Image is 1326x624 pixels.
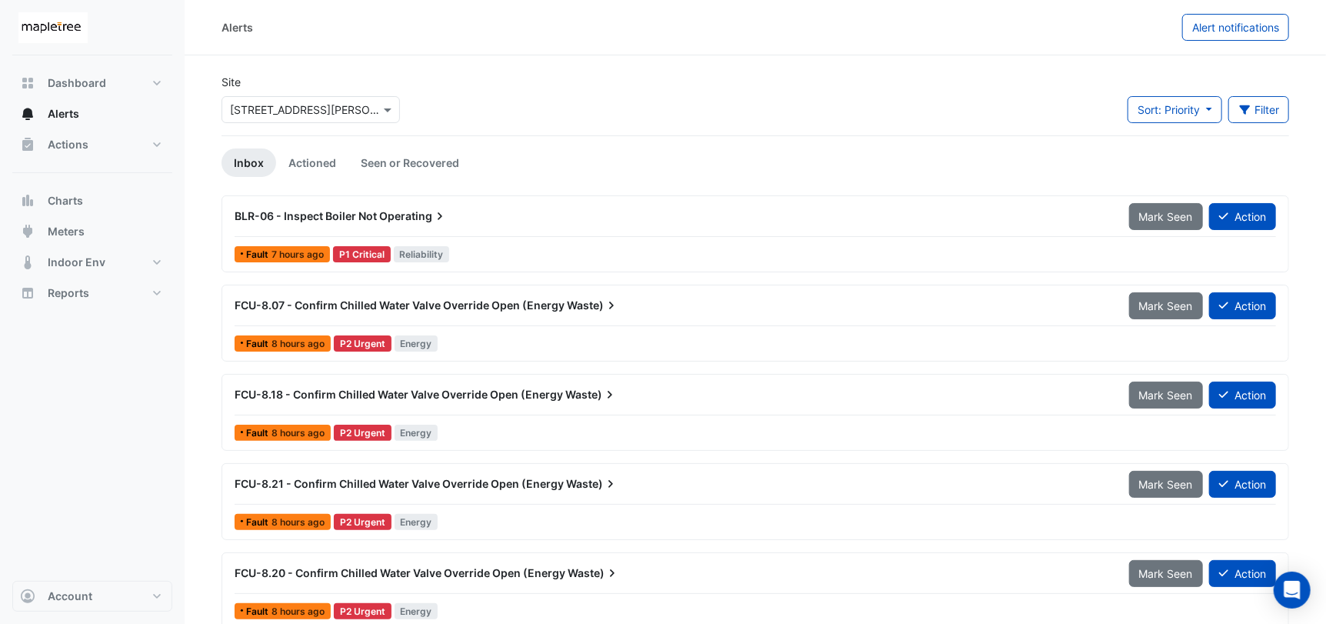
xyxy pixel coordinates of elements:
a: Actioned [276,148,348,177]
button: Mark Seen [1129,203,1203,230]
app-icon: Charts [20,193,35,209]
span: Mark Seen [1139,299,1193,312]
app-icon: Actions [20,137,35,152]
button: Mark Seen [1129,292,1203,319]
span: Wed 20-Aug-2025 08:15 CEST [272,516,325,528]
span: FCU-8.20 - Confirm Chilled Water Valve Override Open (Energy [235,566,565,579]
span: Actions [48,137,88,152]
button: Meters [12,216,172,247]
app-icon: Dashboard [20,75,35,91]
button: Charts [12,185,172,216]
button: Mark Seen [1129,560,1203,587]
button: Indoor Env [12,247,172,278]
button: Action [1209,560,1276,587]
span: Operating [379,209,448,224]
button: Action [1209,292,1276,319]
app-icon: Indoor Env [20,255,35,270]
div: P2 Urgent [334,335,391,352]
app-icon: Alerts [20,106,35,122]
button: Mark Seen [1129,471,1203,498]
span: Meters [48,224,85,239]
span: Energy [395,425,438,441]
span: Account [48,589,92,604]
span: FCU-8.07 - Confirm Chilled Water Valve Override Open (Energy [235,299,565,312]
span: Energy [395,514,438,530]
div: P2 Urgent [334,425,391,441]
span: Waste) [568,566,620,581]
a: Inbox [222,148,276,177]
span: Waste) [565,387,618,402]
button: Alert notifications [1182,14,1289,41]
span: Reports [48,285,89,301]
div: P2 Urgent [334,603,391,619]
button: Account [12,581,172,612]
span: Mark Seen [1139,389,1193,402]
span: Mark Seen [1139,478,1193,491]
span: Fault [246,518,272,527]
span: Fault [246,607,272,616]
span: FCU-8.18 - Confirm Chilled Water Valve Override Open (Energy [235,388,563,401]
button: Filter [1228,96,1290,123]
span: Wed 20-Aug-2025 08:45 CEST [272,249,324,260]
span: Wed 20-Aug-2025 08:15 CEST [272,338,325,349]
span: Sort: Priority [1138,103,1200,116]
button: Sort: Priority [1128,96,1222,123]
span: Dashboard [48,75,106,91]
div: P1 Critical [333,246,391,262]
app-icon: Meters [20,224,35,239]
span: Waste) [566,476,618,492]
div: Alerts [222,19,253,35]
span: Fault [246,250,272,259]
span: Alert notifications [1192,21,1279,34]
button: Alerts [12,98,172,129]
span: Indoor Env [48,255,105,270]
span: Waste) [567,298,619,313]
button: Actions [12,129,172,160]
app-icon: Reports [20,285,35,301]
span: Mark Seen [1139,210,1193,223]
button: Action [1209,471,1276,498]
span: FCU-8.21 - Confirm Chilled Water Valve Override Open (Energy [235,477,564,490]
span: Reliability [394,246,450,262]
span: Charts [48,193,83,209]
label: Site [222,74,241,90]
img: Company Logo [18,12,88,43]
a: Seen or Recovered [348,148,471,177]
span: Energy [395,603,438,619]
button: Action [1209,203,1276,230]
button: Action [1209,382,1276,409]
button: Mark Seen [1129,382,1203,409]
button: Dashboard [12,68,172,98]
div: Open Intercom Messenger [1274,572,1311,609]
span: Fault [246,339,272,349]
span: Wed 20-Aug-2025 08:15 CEST [272,606,325,617]
span: Energy [395,335,438,352]
div: P2 Urgent [334,514,391,530]
span: BLR-06 - Inspect Boiler Not [235,209,377,222]
span: Fault [246,429,272,438]
span: Alerts [48,106,79,122]
span: Wed 20-Aug-2025 08:15 CEST [272,427,325,439]
span: Mark Seen [1139,567,1193,580]
button: Reports [12,278,172,309]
